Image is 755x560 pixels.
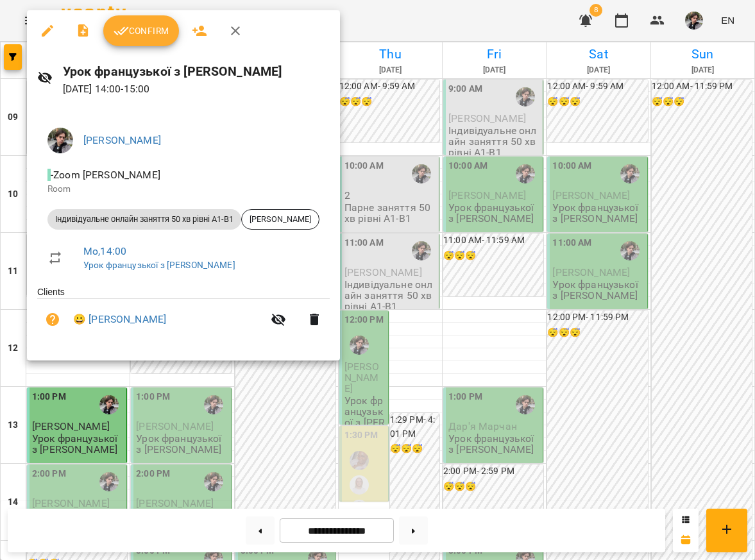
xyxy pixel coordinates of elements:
[114,23,169,38] span: Confirm
[242,214,319,225] span: [PERSON_NAME]
[47,169,163,181] span: - Zoom [PERSON_NAME]
[47,214,241,225] span: Індивідуальне онлайн заняття 50 хв рівні А1-В1
[63,81,330,97] p: [DATE] 14:00 - 15:00
[37,304,68,335] button: Unpaid. Bill the attendance?
[83,245,126,257] a: Mo , 14:00
[241,209,319,230] div: [PERSON_NAME]
[83,260,235,270] a: Урок французької з [PERSON_NAME]
[73,312,166,327] a: 😀 [PERSON_NAME]
[83,134,161,146] a: [PERSON_NAME]
[47,183,319,196] p: Room
[37,285,330,345] ul: Clients
[63,62,330,81] h6: Урок французької з [PERSON_NAME]
[103,15,179,46] button: Confirm
[47,128,73,153] img: 3324ceff06b5eb3c0dd68960b867f42f.jpeg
